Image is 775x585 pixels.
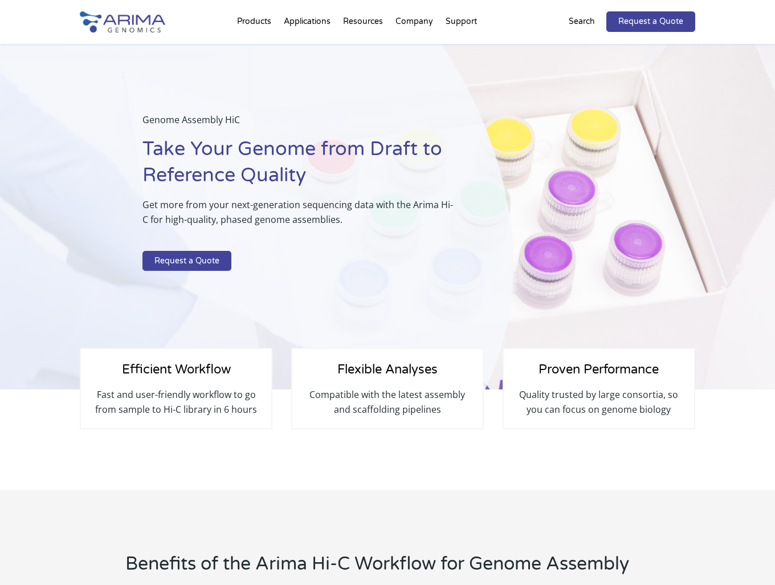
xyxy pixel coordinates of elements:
img: Arima-Genomics-logo [80,11,165,32]
a: Request a Quote [142,251,231,271]
p: Fast and user-friendly workflow to go from sample to Hi-C library in 6 hours [92,387,260,417]
p: Quality trusted by large consortia, so you can focus on genome biology [515,387,683,417]
span: Flexible Analyses [337,362,438,377]
p: Get more from your next-generation sequencing data with the Arima Hi-C for high-quality, phased g... [142,197,456,236]
a: Request a Quote [606,11,695,32]
span: Efficient Workflow [122,362,231,377]
span: Proven Performance [539,362,659,377]
p: Compatible with the latest assembly and scaffolding pipelines [304,387,471,417]
p: Search [569,14,595,29]
h1: Take Your Genome from Draft to Reference Quality [142,136,456,197]
p: Genome Assembly HiC [142,112,456,136]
